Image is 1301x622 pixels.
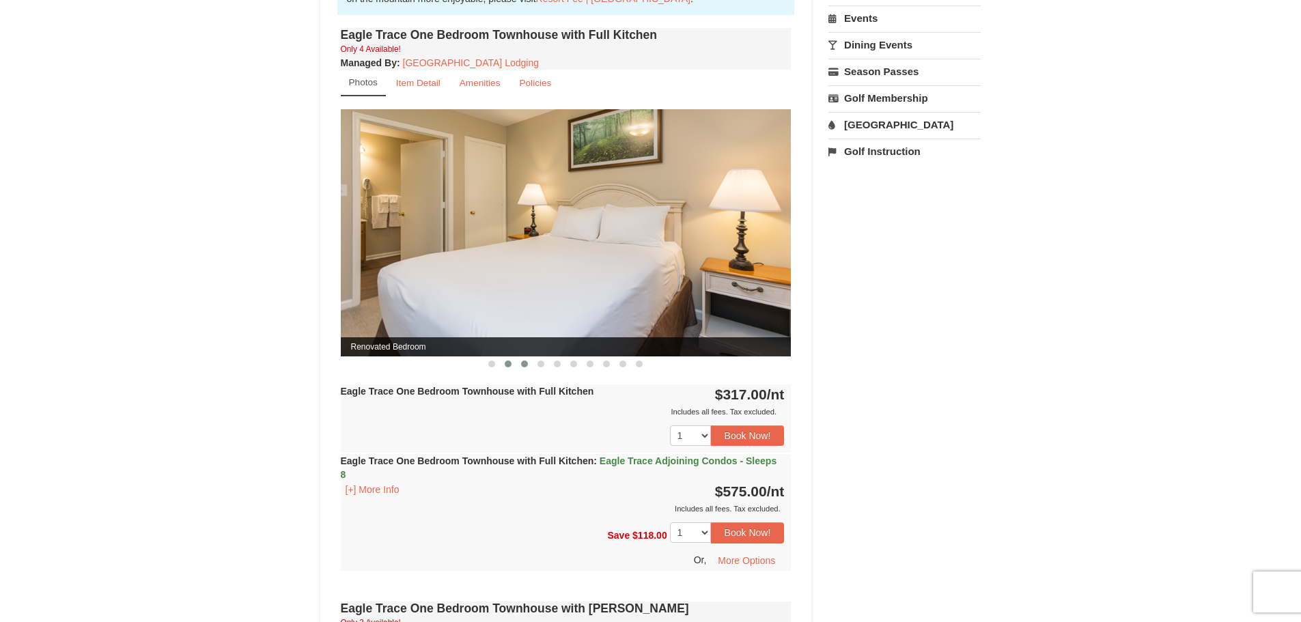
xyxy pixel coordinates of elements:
div: Includes all fees. Tax excluded. [341,502,785,515]
strong: : [341,57,400,68]
small: Item Detail [396,78,440,88]
span: $575.00 [715,483,767,499]
small: Photos [349,77,378,87]
img: Renovated Bedroom [341,109,792,356]
a: Events [828,5,981,31]
a: [GEOGRAPHIC_DATA] [828,112,981,137]
small: Amenities [460,78,501,88]
strong: $317.00 [715,386,785,402]
div: Includes all fees. Tax excluded. [341,405,785,419]
strong: Eagle Trace One Bedroom Townhouse with Full Kitchen [341,455,777,480]
span: /nt [767,386,785,402]
span: Managed By [341,57,397,68]
span: Save [607,530,630,541]
a: Golf Membership [828,85,981,111]
a: Dining Events [828,32,981,57]
span: Renovated Bedroom [341,337,792,356]
a: Item Detail [387,70,449,96]
a: Season Passes [828,59,981,84]
a: Amenities [451,70,509,96]
small: Policies [519,78,551,88]
button: Book Now! [711,425,785,446]
button: Book Now! [711,522,785,543]
a: Photos [341,70,386,96]
span: : [593,455,597,466]
span: $118.00 [632,530,667,541]
a: [GEOGRAPHIC_DATA] Lodging [403,57,539,68]
button: [+] More Info [341,482,404,497]
span: /nt [767,483,785,499]
span: Or, [694,554,707,565]
h4: Eagle Trace One Bedroom Townhouse with [PERSON_NAME] [341,602,792,615]
strong: Eagle Trace One Bedroom Townhouse with Full Kitchen [341,386,594,397]
a: Golf Instruction [828,139,981,164]
small: Only 4 Available! [341,44,401,54]
button: More Options [709,550,784,571]
a: Policies [510,70,560,96]
h4: Eagle Trace One Bedroom Townhouse with Full Kitchen [341,28,792,42]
